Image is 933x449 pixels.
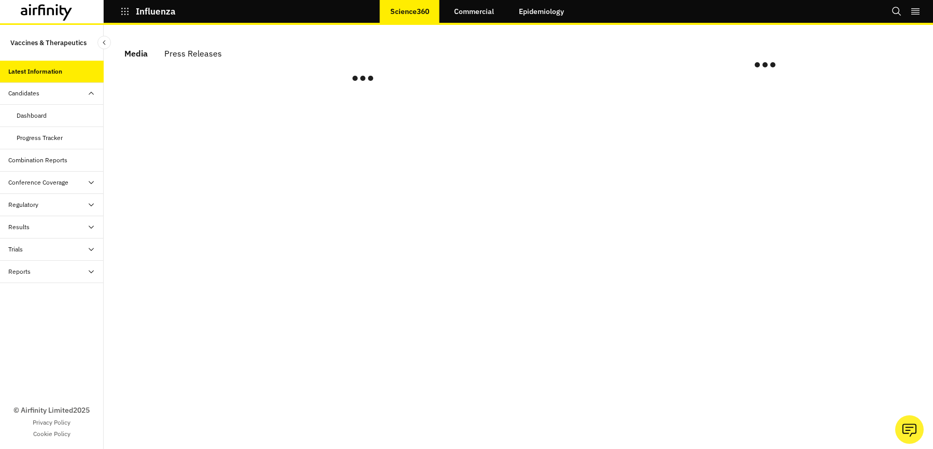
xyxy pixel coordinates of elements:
[10,33,87,52] p: Vaccines & Therapeutics
[8,178,68,187] div: Conference Coverage
[13,405,90,416] p: © Airfinity Limited 2025
[8,200,38,209] div: Regulatory
[17,133,63,143] div: Progress Tracker
[8,245,23,254] div: Trials
[8,67,62,76] div: Latest Information
[17,111,47,120] div: Dashboard
[8,222,30,232] div: Results
[136,7,176,16] p: Influenza
[390,7,429,16] p: Science360
[97,36,111,49] button: Close Sidebar
[8,267,31,276] div: Reports
[120,3,176,20] button: Influenza
[33,418,70,427] a: Privacy Policy
[8,156,67,165] div: Combination Reports
[164,46,222,61] div: Press Releases
[33,429,70,439] a: Cookie Policy
[895,415,924,444] button: Ask our analysts
[8,89,39,98] div: Candidates
[892,3,902,20] button: Search
[124,46,148,61] div: Media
